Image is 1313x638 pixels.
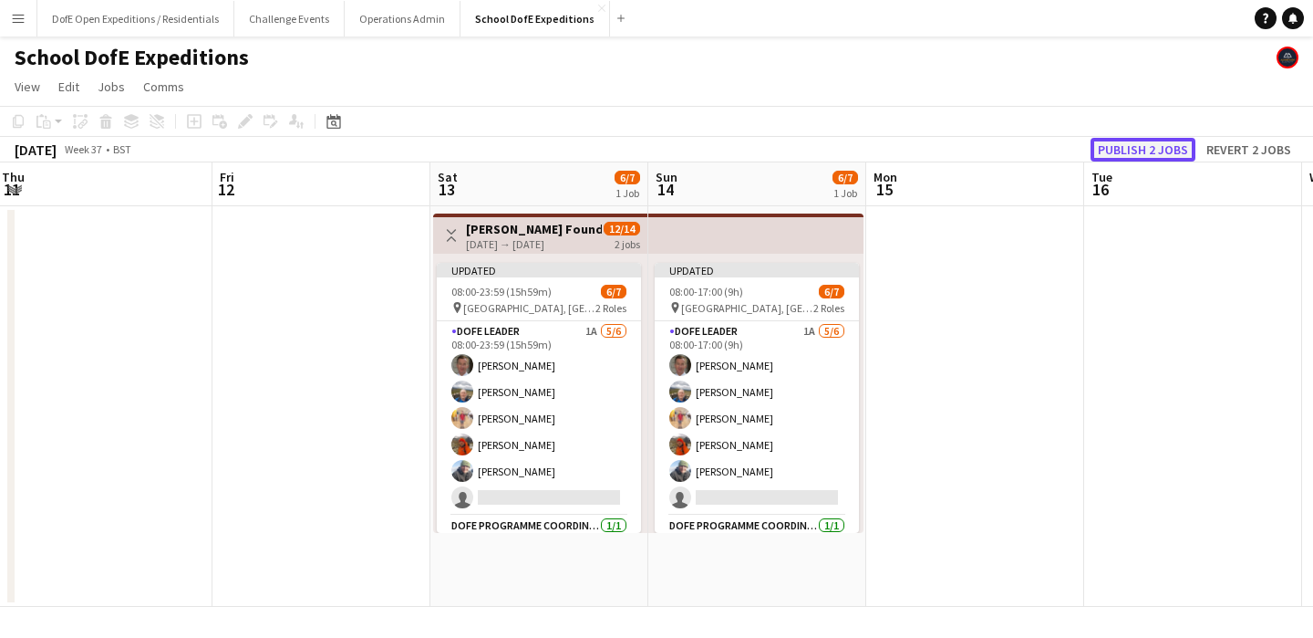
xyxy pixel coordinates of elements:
span: Week 37 [60,142,106,156]
span: 08:00-17:00 (9h) [669,285,743,298]
div: Updated [655,263,859,277]
span: 12 [217,179,234,200]
span: Tue [1091,169,1112,185]
button: Operations Admin [345,1,460,37]
button: DofE Open Expeditions / Residentials [37,1,234,37]
a: Jobs [90,75,132,99]
app-job-card: Updated08:00-17:00 (9h)6/7 [GEOGRAPHIC_DATA], [GEOGRAPHIC_DATA]2 RolesDofE Leader1A5/608:00-17:00... [655,263,859,533]
span: View [15,78,40,95]
span: [GEOGRAPHIC_DATA], [GEOGRAPHIC_DATA] [463,301,595,315]
span: Sun [656,169,677,185]
div: Updated [437,263,641,277]
app-user-avatar: The Adventure Element [1277,47,1298,68]
a: Comms [136,75,191,99]
span: 08:00-23:59 (15h59m) [451,285,552,298]
a: Edit [51,75,87,99]
span: 6/7 [601,285,626,298]
app-card-role: DofE Leader1A5/608:00-23:59 (15h59m)[PERSON_NAME][PERSON_NAME][PERSON_NAME][PERSON_NAME][PERSON_N... [437,321,641,516]
button: Revert 2 jobs [1199,138,1298,162]
app-card-role: DofE Leader1A5/608:00-17:00 (9h)[PERSON_NAME][PERSON_NAME][PERSON_NAME][PERSON_NAME][PERSON_NAME] [655,321,859,516]
span: Sat [438,169,458,185]
span: 2 Roles [813,301,844,315]
span: 14 [653,179,677,200]
span: 13 [435,179,458,200]
span: 2 Roles [595,301,626,315]
div: 1 Job [833,186,857,200]
div: 2 jobs [615,235,640,251]
h3: [PERSON_NAME] Foundation - DofE Bronze Qualifying Expedition [466,221,602,237]
span: Mon [874,169,897,185]
div: BST [113,142,131,156]
div: [DATE] → [DATE] [466,237,602,251]
app-job-card: Updated08:00-23:59 (15h59m)6/7 [GEOGRAPHIC_DATA], [GEOGRAPHIC_DATA]2 RolesDofE Leader1A5/608:00-2... [437,263,641,533]
h1: School DofE Expeditions [15,44,249,71]
span: Edit [58,78,79,95]
span: 12/14 [604,222,640,235]
span: 6/7 [615,171,640,184]
div: 1 Job [615,186,639,200]
span: 6/7 [819,285,844,298]
span: Fri [220,169,234,185]
span: Comms [143,78,184,95]
app-card-role: DofE Programme Coordinator1/108:00-23:59 (15h59m) [437,516,641,578]
button: Publish 2 jobs [1091,138,1195,162]
div: [DATE] [15,141,57,159]
app-card-role: DofE Programme Coordinator1/108:00-17:00 (9h) [655,516,859,578]
span: [GEOGRAPHIC_DATA], [GEOGRAPHIC_DATA] [681,301,813,315]
button: School DofE Expeditions [460,1,610,37]
span: Jobs [98,78,125,95]
span: 16 [1089,179,1112,200]
span: 15 [871,179,897,200]
span: Thu [2,169,25,185]
span: 6/7 [832,171,858,184]
button: Challenge Events [234,1,345,37]
a: View [7,75,47,99]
